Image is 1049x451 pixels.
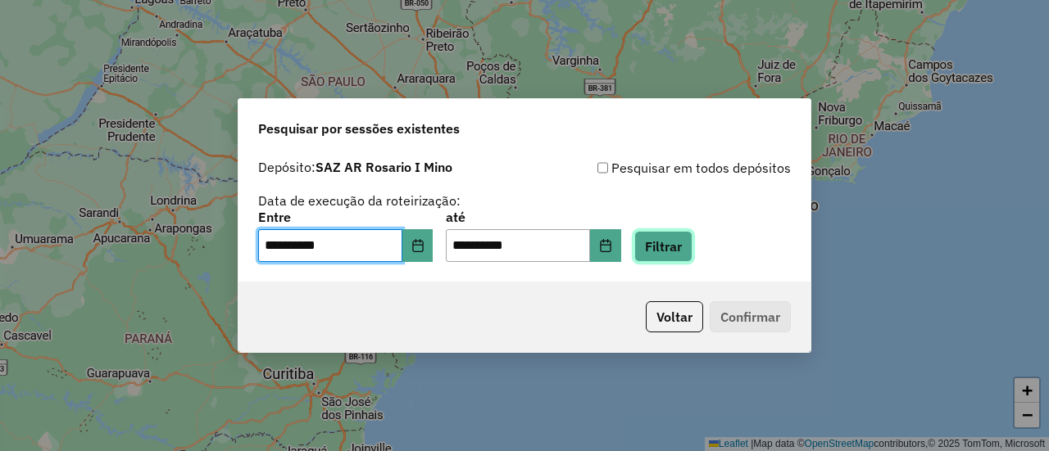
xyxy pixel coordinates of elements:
label: Entre [258,207,433,227]
button: Choose Date [590,229,621,262]
label: até [446,207,620,227]
label: Data de execução da roteirização: [258,191,461,210]
label: Depósito: [258,157,452,177]
button: Voltar [646,301,703,332]
div: Pesquisar em todos depósitos [524,158,791,178]
button: Choose Date [402,229,434,262]
strong: SAZ AR Rosario I Mino [316,159,452,175]
button: Filtrar [634,231,693,262]
span: Pesquisar por sessões existentes [258,119,460,138]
